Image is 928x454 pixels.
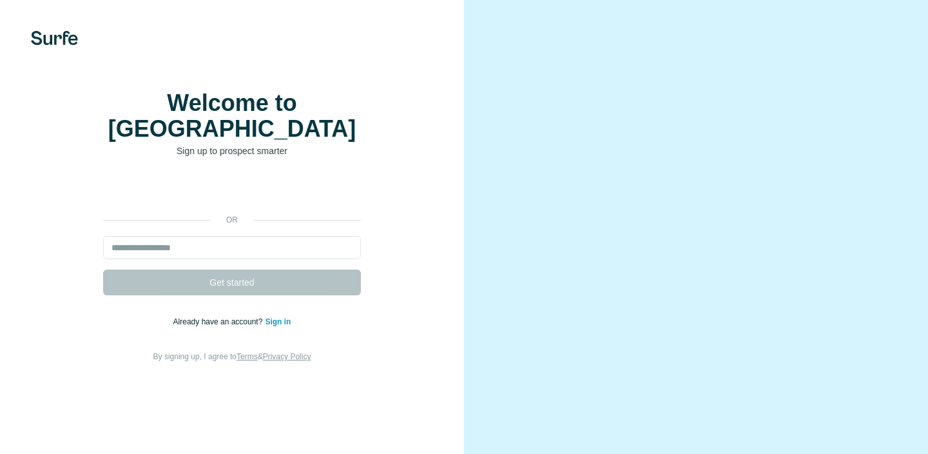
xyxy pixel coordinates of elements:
a: Privacy Policy [263,352,311,361]
p: or [211,214,253,226]
span: Already have an account? [173,317,266,326]
a: Sign in [265,317,291,326]
p: Sign up to prospect smarter [103,144,361,157]
img: Surfe's logo [31,31,78,45]
a: Terms [237,352,258,361]
span: By signing up, I agree to & [153,352,311,361]
h1: Welcome to [GEOGRAPHIC_DATA] [103,90,361,142]
iframe: Bouton "Se connecter avec Google" [97,177,367,205]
